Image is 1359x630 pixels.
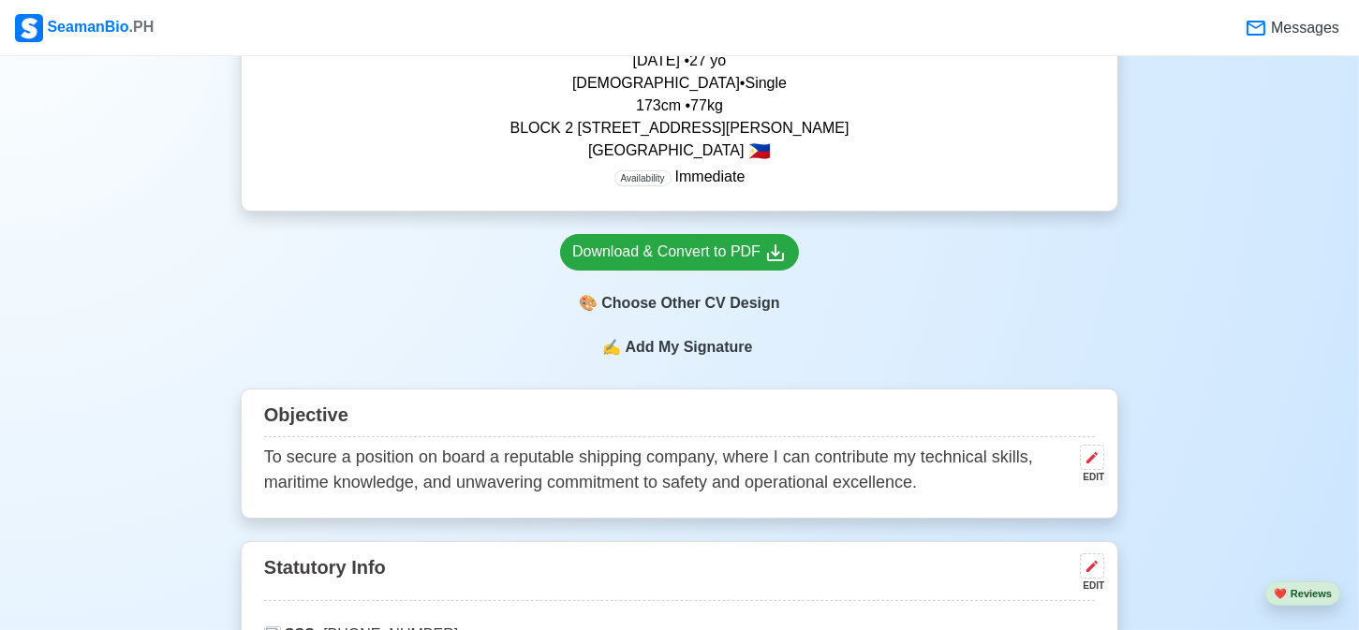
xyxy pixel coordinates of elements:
span: sign [602,336,621,359]
span: Availability [614,170,672,186]
p: [DATE] • 27 yo [264,50,1095,72]
span: Messages [1267,17,1339,39]
img: Logo [15,14,43,42]
p: Immediate [614,166,746,188]
div: Statutory Info [264,549,1095,601]
div: Download & Convert to PDF [572,241,787,264]
span: .PH [129,19,155,35]
span: 🇵🇭 [748,142,771,160]
div: Choose Other CV Design [560,286,799,321]
div: EDIT [1072,579,1104,593]
div: EDIT [1072,470,1104,484]
p: [DEMOGRAPHIC_DATA] • Single [264,72,1095,95]
p: To secure a position on board a reputable shipping company, where I can contribute my technical s... [264,445,1072,495]
div: SeamanBio [15,14,154,42]
span: heart [1274,588,1287,599]
p: [GEOGRAPHIC_DATA] [264,139,1095,162]
p: BLOCK 2 [STREET_ADDRESS][PERSON_NAME] [264,117,1095,139]
span: Add My Signature [621,336,756,359]
p: 173 cm • 77 kg [264,95,1095,117]
div: Objective [264,397,1095,437]
span: paint [579,292,598,315]
button: heartReviews [1265,581,1340,607]
a: Download & Convert to PDF [560,234,799,271]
